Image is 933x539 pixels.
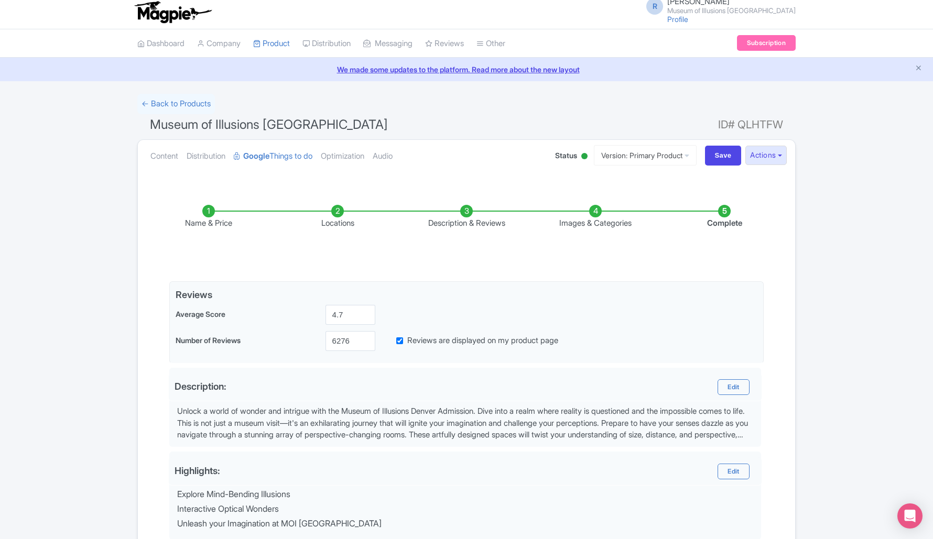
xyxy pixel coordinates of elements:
span: Number of Reviews [176,336,241,345]
label: Reviews are displayed on my product page [407,335,558,347]
span: Description: [175,381,226,392]
a: Optimization [321,140,364,173]
a: Edit [718,379,749,395]
a: Messaging [363,29,413,58]
div: Unlock a world of wonder and intrigue with the Museum of Illusions Denver Admission. Dive into a ... [177,405,755,441]
img: logo-ab69f6fb50320c5b225c76a69d11143b.png [132,1,213,24]
a: Profile [667,15,688,24]
li: Images & Categories [531,205,660,229]
a: Subscription [737,35,796,51]
a: ← Back to Products [137,94,215,114]
a: Audio [373,140,393,173]
span: ID# QLHTFW [718,114,783,135]
li: Complete [660,205,789,229]
a: Distribution [302,29,351,58]
span: Average Score [176,310,225,318]
a: Product [253,29,290,58]
a: Reviews [425,29,464,58]
a: Company [197,29,241,58]
span: Status [555,150,577,161]
div: Active [579,149,590,165]
li: Locations [273,205,402,229]
a: Version: Primary Product [594,145,697,166]
strong: Google [243,150,269,162]
div: Unleash your Imagination at MOI [GEOGRAPHIC_DATA] [177,519,755,529]
span: Museum of Illusions [GEOGRAPHIC_DATA] [150,117,388,132]
a: Other [476,29,505,58]
button: Actions [745,146,787,165]
button: Close announcement [915,63,923,75]
a: Distribution [187,140,225,173]
small: Museum of Illusions [GEOGRAPHIC_DATA] [667,7,796,14]
a: We made some updates to the platform. Read more about the new layout [6,64,927,75]
div: Open Intercom Messenger [897,503,923,529]
a: Edit [718,464,749,479]
a: GoogleThings to do [234,140,312,173]
input: Save [705,146,742,166]
div: Highlights: [175,465,220,476]
li: Name & Price [144,205,273,229]
li: Description & Reviews [402,205,531,229]
a: Dashboard [137,29,185,58]
a: Content [150,140,178,173]
span: Reviews [176,288,757,302]
div: Explore Mind-Bending Illusions [177,490,755,499]
div: Interactive Optical Wonders [177,504,755,514]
